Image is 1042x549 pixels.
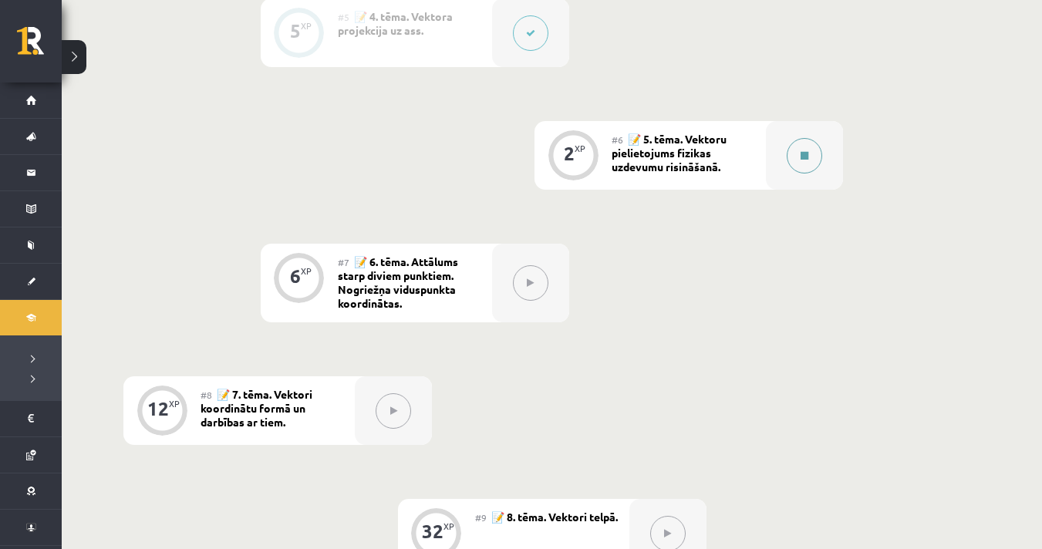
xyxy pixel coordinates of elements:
[147,402,169,416] div: 12
[301,267,312,275] div: XP
[443,522,454,530] div: XP
[564,147,575,160] div: 2
[338,254,458,310] span: 📝 6. tēma. Attālums starp diviem punktiem. Nogriežņa viduspunkta koordinātas.
[491,510,618,524] span: 📝 8. tēma. Vektori telpā.
[612,133,623,146] span: #6
[169,399,180,408] div: XP
[17,27,62,66] a: Rīgas 1. Tālmācības vidusskola
[338,9,453,37] span: 📝 4. tēma. Vektora projekcija uz ass.
[338,256,349,268] span: #7
[422,524,443,538] div: 32
[575,144,585,153] div: XP
[338,11,349,23] span: #5
[301,22,312,30] div: XP
[290,24,301,38] div: 5
[290,269,301,283] div: 6
[201,387,312,429] span: 📝 7. tēma. Vektori koordinātu formā un darbības ar tiem.
[475,511,487,524] span: #9
[201,389,212,401] span: #8
[612,132,727,173] span: 📝 5. tēma. Vektoru pielietojums fizikas uzdevumu risināšanā.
